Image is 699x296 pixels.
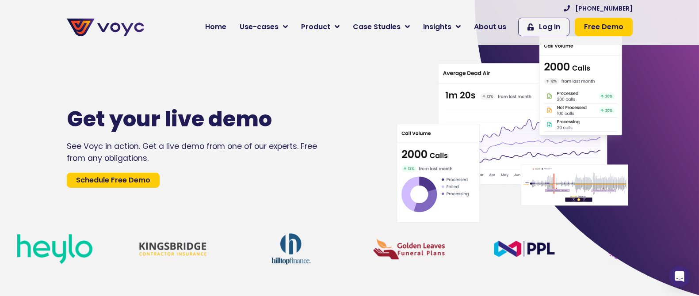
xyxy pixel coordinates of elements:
a: Insights [416,18,467,36]
a: Schedule Free Demo [67,173,160,188]
span: Insights [423,22,451,32]
a: Use-cases [233,18,294,36]
a: Home [199,18,233,36]
a: Log In [518,18,569,36]
span: Use-cases [240,22,279,32]
span: Log In [539,22,560,32]
div: See Voyc in action. Get a live demo from one of our experts. Free from any obligations. [67,140,359,164]
span: Product [301,22,330,32]
a: Case Studies [346,18,416,36]
div: Open Intercom Messenger [669,266,690,287]
img: voyc-full-logo [67,19,144,36]
a: Free Demo [575,18,633,36]
h1: Get your live demo [67,106,333,132]
span: About us [474,22,506,32]
span: [PHONE_NUMBER] [575,4,633,13]
span: Case Studies [353,22,401,32]
span: Home [205,22,226,32]
a: About us [467,18,513,36]
a: [PHONE_NUMBER] [564,4,633,13]
span: Schedule Free Demo [76,177,150,184]
span: Free Demo [584,22,623,32]
a: Product [294,18,346,36]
